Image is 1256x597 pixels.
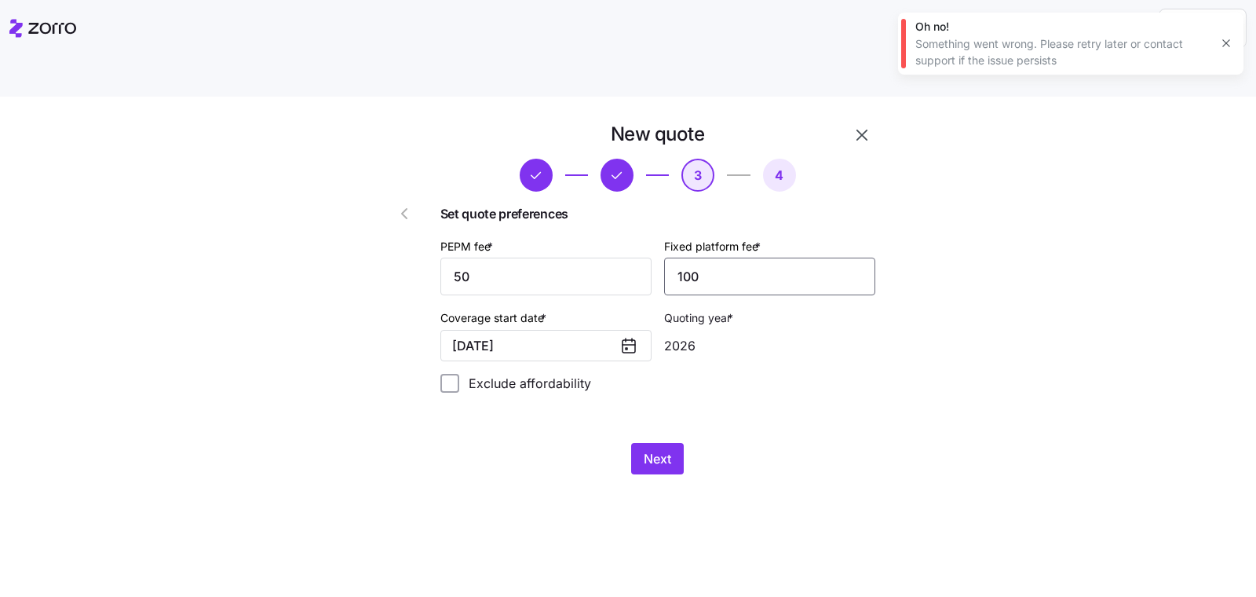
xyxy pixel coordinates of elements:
button: [DATE] [440,330,652,361]
label: Fixed platform fee [664,238,764,255]
h1: New quote [611,122,705,146]
label: Coverage start date [440,309,549,327]
label: Quoting year [664,309,736,327]
span: Set quote preferences [440,204,875,224]
button: 4 [763,159,796,192]
label: PEPM fee [440,238,496,255]
button: Next [631,443,684,474]
input: PEPM $ [440,258,652,295]
label: Exclude affordability [459,374,591,393]
span: Next [644,449,671,468]
input: Fixed platform fee $ [664,258,875,295]
button: 3 [681,159,714,192]
div: Oh no! [915,19,1209,35]
div: Something went wrong. Please retry later or contact support if the issue persists [915,36,1209,68]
